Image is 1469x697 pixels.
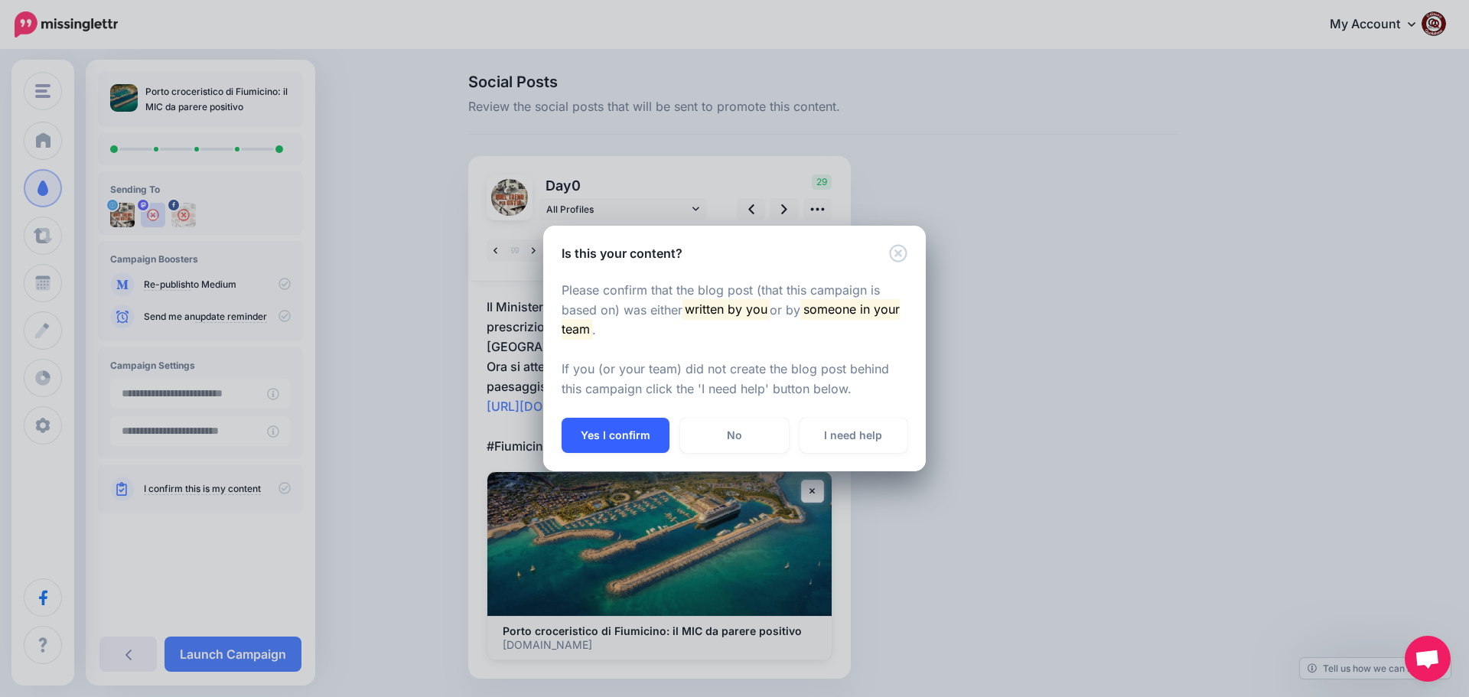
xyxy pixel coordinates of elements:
mark: written by you [682,299,770,319]
button: Close [889,244,907,263]
a: No [680,418,788,453]
h5: Is this your content? [562,244,682,262]
p: Please confirm that the blog post (that this campaign is based on) was either or by . If you (or ... [562,281,907,400]
mark: someone in your team [562,299,900,339]
a: I need help [800,418,907,453]
button: Yes I confirm [562,418,669,453]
